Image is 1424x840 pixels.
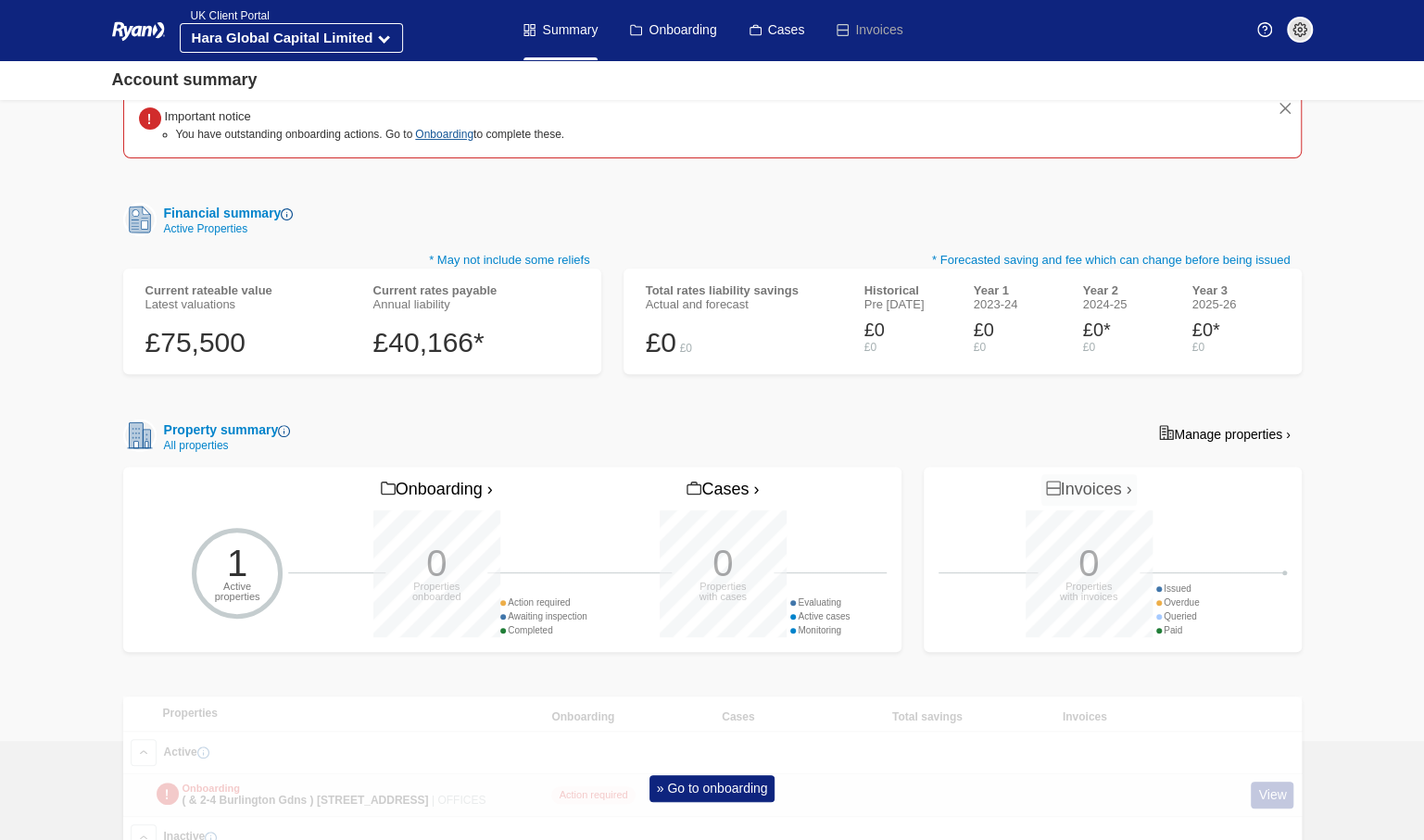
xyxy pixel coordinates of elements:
[1156,623,1200,637] div: Paid
[180,9,270,22] span: UK Client Portal
[864,297,951,311] div: Pre [DATE]
[790,623,851,637] div: Monitoring
[1083,283,1170,297] div: Year 2
[974,341,1061,354] div: £0
[145,326,351,359] div: £75,500
[157,223,294,234] div: Active Properties
[1292,22,1307,37] img: settings
[500,596,587,609] div: Action required
[682,474,763,506] a: Cases ›
[1156,596,1200,609] div: Overdue
[1083,297,1170,311] div: 2024-25
[165,107,565,126] div: Important notice
[680,342,692,355] div: £0
[790,609,851,623] div: Active cases
[373,297,579,311] div: Annual liability
[500,609,587,623] div: Awaiting inspection
[974,297,1061,311] div: 2023-24
[1083,341,1170,354] div: £0
[157,440,291,451] div: All properties
[145,283,351,297] div: Current rateable value
[157,420,291,440] div: Property summary
[1192,297,1279,311] div: 2025-26
[373,326,579,359] div: £40,166*
[373,283,579,297] div: Current rates payable
[192,30,373,45] strong: Hara Global Capital Limited
[500,623,587,637] div: Completed
[974,283,1061,297] div: Year 1
[176,126,565,143] li: You have outstanding onboarding actions. Go to to complete these.
[864,319,951,341] div: £0
[1192,341,1279,354] div: £0
[974,319,1061,341] div: £0
[646,326,676,359] div: £0
[112,68,258,93] div: Account summary
[180,23,404,53] button: Hara Global Capital Limited
[1148,419,1301,448] a: Manage properties ›
[864,283,951,297] div: Historical
[646,297,842,311] div: Actual and forecast
[790,596,851,609] div: Evaluating
[624,251,1302,270] p: * Forecasted saving and fee which can change before being issued
[157,204,294,223] div: Financial summary
[1156,609,1200,623] div: Queried
[864,341,951,354] div: £0
[1156,582,1200,596] div: Issued
[123,251,601,270] p: * May not include some reliefs
[649,775,775,802] a: » Go to onboarding
[415,128,473,141] a: Onboarding
[1277,100,1293,117] button: close
[145,297,351,311] div: Latest valuations
[1192,283,1279,297] div: Year 3
[1257,22,1272,37] img: Help
[376,474,498,506] a: Onboarding ›
[646,283,842,297] div: Total rates liability savings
